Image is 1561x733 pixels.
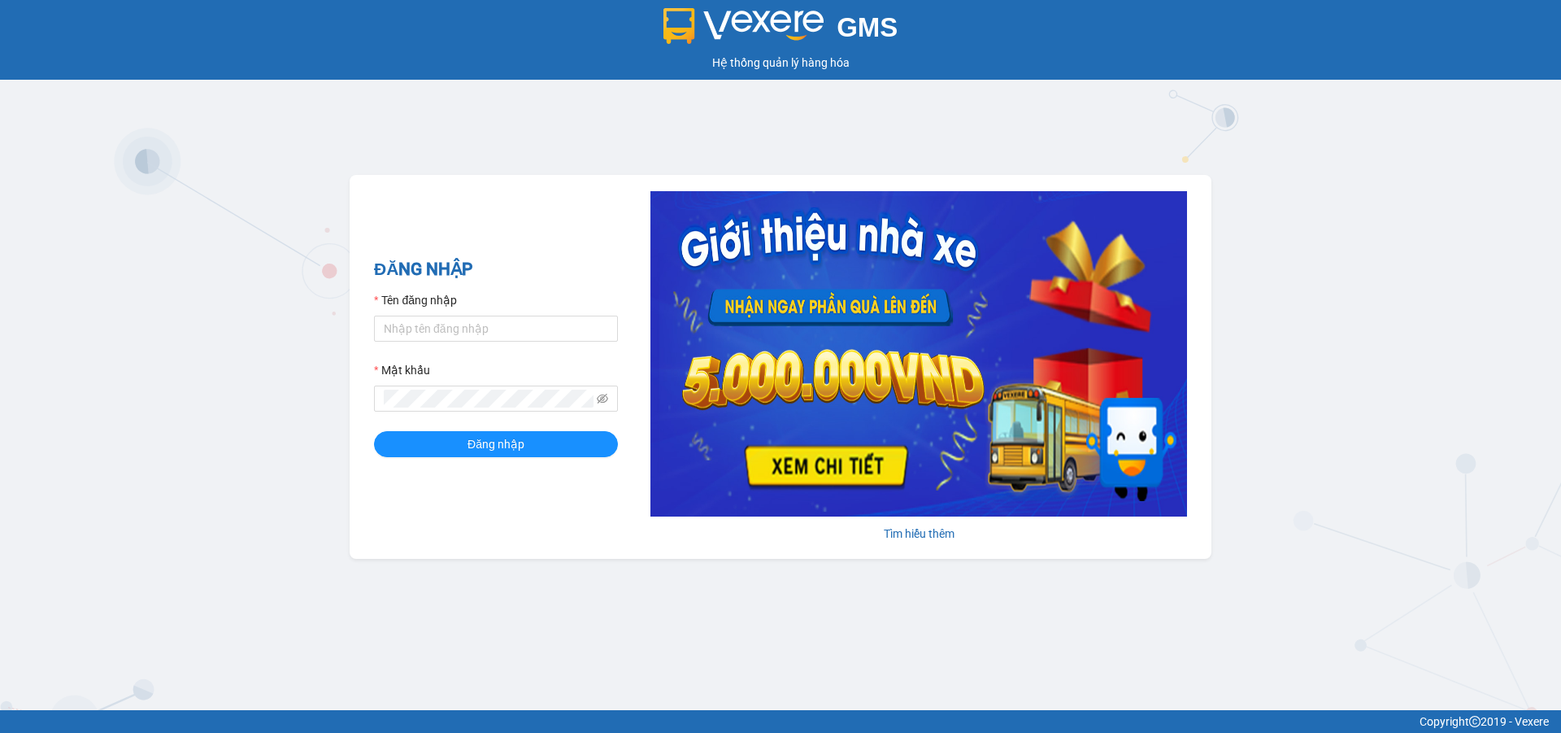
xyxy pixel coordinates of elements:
span: Đăng nhập [467,435,524,453]
img: banner-0 [650,191,1187,517]
button: Đăng nhập [374,431,618,457]
div: Hệ thống quản lý hàng hóa [4,54,1557,72]
div: Copyright 2019 - Vexere [12,713,1549,731]
input: Mật khẩu [384,390,594,408]
span: GMS [837,12,898,42]
input: Tên đăng nhập [374,316,618,342]
span: eye-invisible [597,393,608,404]
div: Tìm hiểu thêm [650,525,1187,543]
label: Tên đăng nhập [374,291,457,309]
h2: ĐĂNG NHẬP [374,256,618,283]
a: GMS [663,24,898,37]
img: logo 2 [663,8,824,44]
label: Mật khẩu [374,361,430,379]
span: copyright [1469,716,1481,727]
